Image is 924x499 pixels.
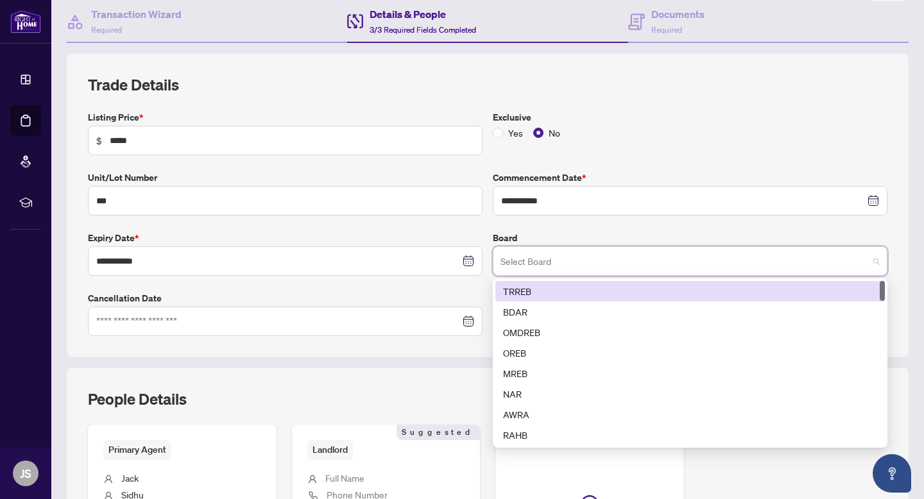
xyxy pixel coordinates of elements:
div: RAHB [495,425,885,445]
label: Cancellation Date [88,291,483,305]
label: Exclusive [493,110,887,124]
div: BDAR [503,305,877,319]
span: Landlord [307,440,353,460]
span: JS [20,464,31,482]
div: BDAR [495,301,885,322]
span: Required [91,25,122,35]
div: OREB [503,346,877,360]
span: Primary Agent [103,440,171,460]
div: NAR [503,387,877,401]
h4: Documents [651,6,705,22]
span: $ [96,133,102,148]
h4: Transaction Wizard [91,6,182,22]
span: Suggested [397,425,480,440]
div: NAR [495,384,885,404]
h2: People Details [88,389,187,409]
label: Commencement Date [493,171,887,185]
span: Full Name [325,472,364,484]
label: Board [493,231,887,245]
span: Jack [121,472,139,484]
div: AWRA [495,404,885,425]
div: OMDREB [503,325,877,339]
label: Listing Price [88,110,483,124]
span: Required [651,25,682,35]
div: RAHB [503,428,877,442]
div: AWRA [503,407,877,421]
div: MREB [503,366,877,380]
h2: Trade Details [88,74,887,95]
span: 3/3 Required Fields Completed [370,25,476,35]
span: Yes [503,126,528,140]
div: OMDREB [495,322,885,343]
span: No [543,126,565,140]
h4: Details & People [370,6,476,22]
div: TRREB [503,284,877,298]
div: MREB [495,363,885,384]
label: Unit/Lot Number [88,171,483,185]
img: logo [10,10,41,33]
div: OREB [495,343,885,363]
button: Open asap [873,454,911,493]
div: TRREB [495,281,885,301]
label: Expiry Date [88,231,483,245]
